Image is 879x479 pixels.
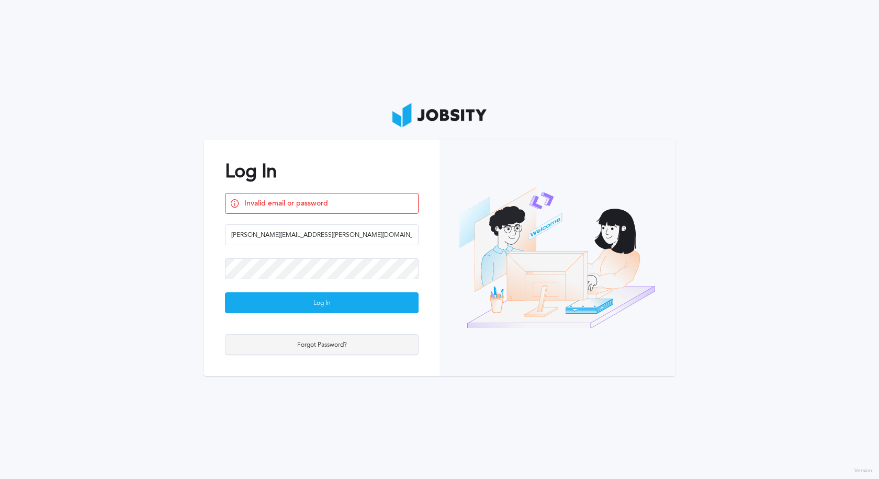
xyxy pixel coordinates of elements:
label: Version: [854,468,874,474]
div: Forgot Password? [226,335,418,356]
span: Invalid email or password [244,199,413,208]
button: Log In [225,292,419,313]
div: Log In [226,293,418,314]
button: Forgot Password? [225,334,419,355]
h2: Log In [225,161,419,182]
input: Email [225,224,419,245]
